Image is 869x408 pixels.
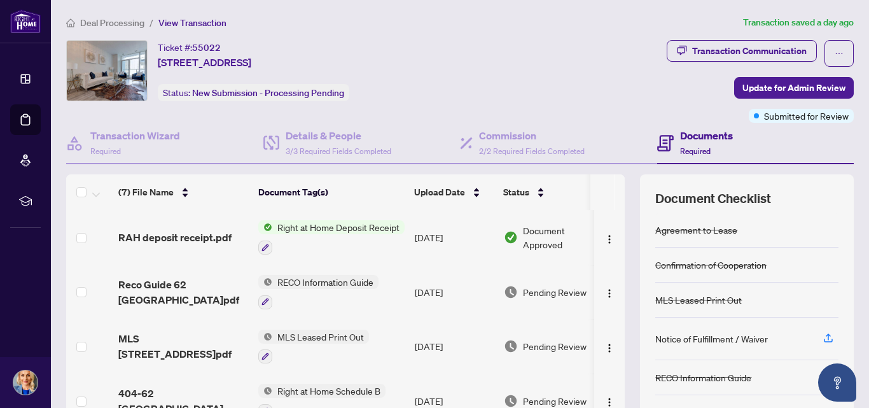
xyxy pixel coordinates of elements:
button: Status IconRight at Home Deposit Receipt [258,220,405,255]
img: Document Status [504,394,518,408]
span: MLS Leased Print Out [272,330,369,344]
span: Required [680,146,711,156]
img: logo [10,10,41,33]
img: Logo [604,397,615,407]
span: Pending Review [523,339,587,353]
span: 55022 [192,42,221,53]
span: [STREET_ADDRESS] [158,55,251,70]
span: Pending Review [523,285,587,299]
button: Open asap [818,363,856,402]
div: Notice of Fulfillment / Waiver [655,332,768,346]
td: [DATE] [410,320,499,374]
th: Upload Date [409,174,498,210]
span: Status [503,185,529,199]
img: Document Status [504,230,518,244]
span: home [66,18,75,27]
span: Deal Processing [80,17,144,29]
h4: Documents [680,128,733,143]
td: [DATE] [410,265,499,320]
img: Status Icon [258,275,272,289]
button: Status IconRECO Information Guide [258,275,379,309]
img: Logo [604,288,615,299]
span: RECO Information Guide [272,275,379,289]
span: Reco Guide 62 [GEOGRAPHIC_DATA]pdf [118,277,248,307]
th: Status [498,174,606,210]
button: Logo [599,336,620,356]
img: Logo [604,343,615,353]
span: (7) File Name [118,185,174,199]
div: MLS Leased Print Out [655,293,742,307]
span: Upload Date [414,185,465,199]
span: View Transaction [158,17,226,29]
img: Document Status [504,285,518,299]
img: Profile Icon [13,370,38,395]
span: Required [90,146,121,156]
span: New Submission - Processing Pending [192,87,344,99]
span: RAH deposit receipt.pdf [118,230,232,245]
span: ellipsis [835,49,844,58]
h4: Details & People [286,128,391,143]
div: RECO Information Guide [655,370,751,384]
button: Logo [599,227,620,248]
h4: Transaction Wizard [90,128,180,143]
span: Update for Admin Review [742,78,845,98]
h4: Commission [479,128,585,143]
div: Agreement to Lease [655,223,737,237]
span: Right at Home Schedule B [272,384,386,398]
button: Status IconMLS Leased Print Out [258,330,369,364]
div: Transaction Communication [692,41,807,61]
button: Transaction Communication [667,40,817,62]
span: Right at Home Deposit Receipt [272,220,405,234]
img: IMG-C12367546_1.jpg [67,41,147,101]
li: / [149,15,153,30]
th: (7) File Name [113,174,253,210]
button: Logo [599,282,620,302]
span: Submitted for Review [764,109,849,123]
span: Document Approved [523,223,602,251]
article: Transaction saved a day ago [743,15,854,30]
img: Status Icon [258,330,272,344]
button: Update for Admin Review [734,77,854,99]
span: Document Checklist [655,190,771,208]
span: Pending Review [523,394,587,408]
span: MLS [STREET_ADDRESS]pdf [118,331,248,362]
td: [DATE] [410,210,499,265]
img: Status Icon [258,220,272,234]
img: Status Icon [258,384,272,398]
img: Document Status [504,339,518,353]
div: Confirmation of Cooperation [655,258,767,272]
th: Document Tag(s) [253,174,409,210]
img: Logo [604,234,615,244]
div: Status: [158,84,349,101]
div: Ticket #: [158,40,221,55]
span: 2/2 Required Fields Completed [479,146,585,156]
span: 3/3 Required Fields Completed [286,146,391,156]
